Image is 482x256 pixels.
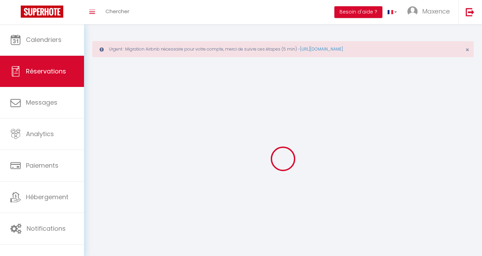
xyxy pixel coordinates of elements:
[26,35,62,44] span: Calendriers
[466,8,474,16] img: logout
[422,7,450,16] span: Maxence
[334,6,382,18] button: Besoin d'aide ?
[105,8,129,15] span: Chercher
[26,193,68,201] span: Hébergement
[92,41,474,57] div: Urgent : Migration Airbnb nécessaire pour votre compte, merci de suivre ces étapes (5 min) -
[21,6,63,18] img: Super Booking
[27,224,66,233] span: Notifications
[407,6,418,17] img: ...
[26,161,58,170] span: Paiements
[26,130,54,138] span: Analytics
[6,3,26,24] button: Ouvrir le widget de chat LiveChat
[453,225,477,251] iframe: Chat
[300,46,343,52] a: [URL][DOMAIN_NAME]
[26,98,57,107] span: Messages
[465,47,469,53] button: Close
[26,67,66,76] span: Réservations
[465,45,469,54] span: ×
